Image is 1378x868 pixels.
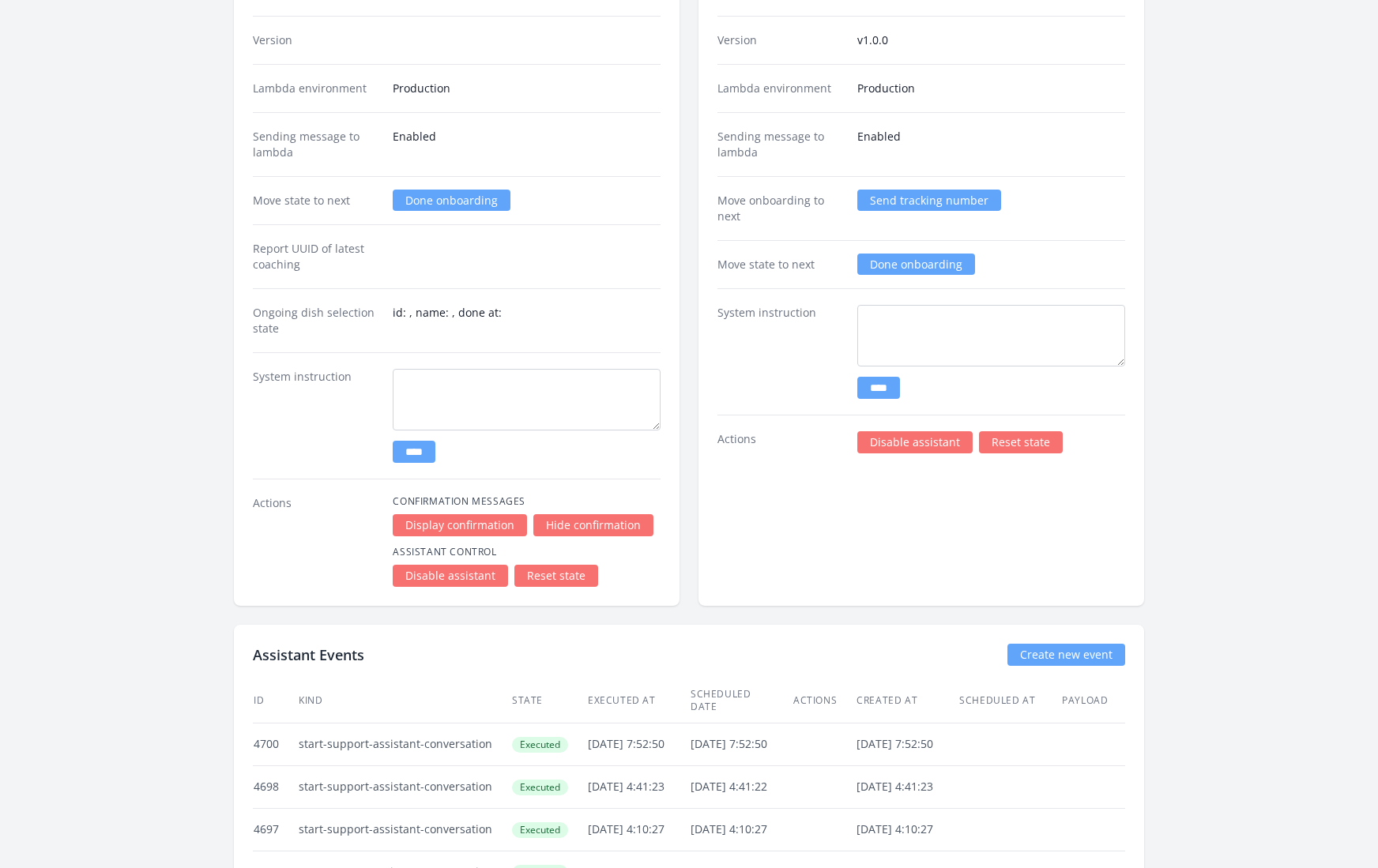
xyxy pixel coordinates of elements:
[690,678,793,723] th: Scheduled date
[856,678,958,723] th: Created at
[856,765,958,808] td: [DATE] 4:41:23
[253,644,364,666] h2: Assistant Events
[253,129,380,160] dt: Sending message to lambda
[958,678,1061,723] th: Scheduled at
[514,565,598,587] a: Reset state
[717,431,845,453] dt: Actions
[253,495,380,587] dt: Actions
[1007,644,1125,666] a: Create new event
[690,723,793,765] td: [DATE] 7:52:50
[717,193,845,224] dt: Move onboarding to next
[587,678,690,723] th: Executed at
[253,305,380,336] dt: Ongoing dish selection state
[587,723,690,765] td: [DATE] 7:52:50
[298,808,511,851] td: start-support-assistant-conversation
[393,546,661,558] h4: Assistant Control
[717,257,845,272] dt: Move state to next
[393,190,510,211] a: Done onboarding
[856,723,958,765] td: [DATE] 7:52:50
[393,514,527,536] a: Display confirmation
[717,32,845,48] dt: Version
[253,808,298,851] td: 4697
[793,678,856,723] th: Actions
[533,514,653,536] a: Hide confirmation
[393,495,661,508] h4: Confirmation Messages
[253,241,380,272] dt: Report UUID of latest coaching
[857,129,1125,160] dd: Enabled
[857,254,975,275] a: Done onboarding
[253,81,380,96] dt: Lambda environment
[393,565,508,587] a: Disable assistant
[253,32,380,48] dt: Version
[717,81,845,96] dt: Lambda environment
[857,190,1001,211] a: Send tracking number
[253,723,298,765] td: 4700
[393,81,661,96] dd: Production
[690,765,793,808] td: [DATE] 4:41:22
[298,678,511,723] th: Kind
[979,431,1063,453] a: Reset state
[253,678,298,723] th: ID
[393,305,661,336] dd: id: , name: , done at:
[587,808,690,851] td: [DATE] 4:10:27
[298,765,511,808] td: start-support-assistant-conversation
[393,129,661,160] dd: Enabled
[512,780,568,795] span: Executed
[717,129,845,160] dt: Sending message to lambda
[512,822,568,838] span: Executed
[587,765,690,808] td: [DATE] 4:41:23
[511,678,587,723] th: State
[857,431,973,453] a: Disable assistant
[690,808,793,851] td: [DATE] 4:10:27
[253,193,380,209] dt: Move state to next
[856,808,958,851] td: [DATE] 4:10:27
[857,32,1125,48] dd: v1.0.0
[717,305,845,399] dt: System instruction
[857,81,1125,96] dd: Production
[253,765,298,808] td: 4698
[298,723,511,765] td: start-support-assistant-conversation
[253,369,380,463] dt: System instruction
[512,737,568,753] span: Executed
